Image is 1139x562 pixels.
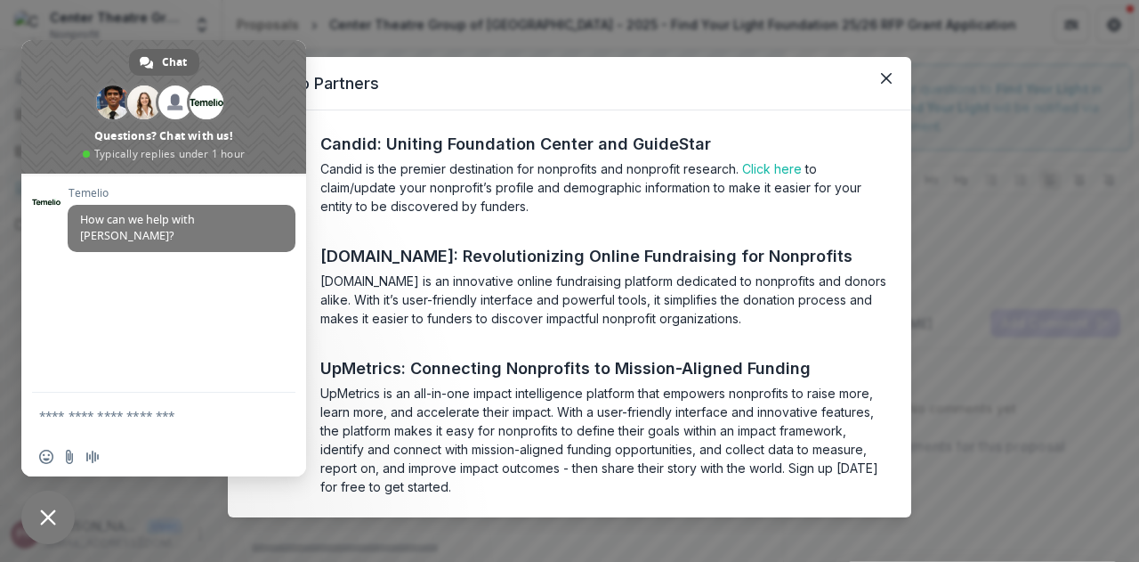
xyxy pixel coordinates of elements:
[162,49,187,76] span: Chat
[85,450,100,464] span: Audio message
[21,491,75,544] a: Close chat
[39,393,253,437] textarea: Compose your message...
[68,187,295,200] span: Temelio
[320,272,890,328] section: [DOMAIN_NAME] is an innovative online fundraising platform dedicated to nonprofits and donors ali...
[320,244,885,268] a: [DOMAIN_NAME]: Revolutionizing Online Fundraising for Nonprofits
[62,450,77,464] span: Send a file
[320,132,744,156] a: Candid: Uniting Foundation Center and GuideStar
[129,49,199,76] a: Chat
[80,212,195,243] span: How can we help with [PERSON_NAME]?
[39,450,53,464] span: Insert an emoji
[872,64,901,93] button: Close
[320,384,890,496] section: UpMetrics is an all-in-one impact intelligence platform that empowers nonprofits to raise more, l...
[228,57,911,110] header: Temelio Partners
[742,161,802,176] a: Click here
[320,159,890,216] section: Candid is the premier destination for nonprofits and nonprofit research. to claim/update your non...
[320,356,844,380] a: UpMetrics: Connecting Nonprofits to Mission-Aligned Funding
